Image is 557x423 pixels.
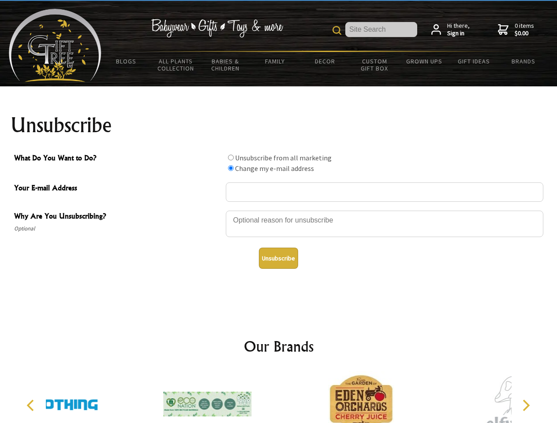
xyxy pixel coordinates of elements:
span: Your E-mail Address [14,182,221,195]
input: What Do You Want to Do? [228,165,234,171]
span: Why Are You Unsubscribing? [14,211,221,223]
span: Hi there, [447,22,470,37]
span: 0 items [515,22,534,37]
a: Family [250,52,300,70]
button: Previous [22,396,41,415]
a: BLOGS [101,52,151,70]
span: Optional [14,223,221,234]
label: Unsubscribe from all marketing [235,153,332,162]
input: Your E-mail Address [226,182,543,202]
span: What Do You Want to Do? [14,152,221,165]
strong: Sign in [447,30,470,37]
h1: Unsubscribe [11,115,547,136]
a: Grown Ups [399,52,449,70]
input: Site Search [345,22,417,37]
textarea: Why Are You Unsubscribing? [226,211,543,237]
img: product search [333,26,341,35]
strong: $0.00 [515,30,534,37]
a: All Plants Collection [151,52,201,78]
a: Hi there,Sign in [431,22,470,37]
a: 0 items$0.00 [498,22,534,37]
img: Babywear - Gifts - Toys & more [151,19,283,37]
a: Decor [300,52,350,70]
h2: Our Brands [18,336,540,357]
a: Brands [499,52,549,70]
a: Gift Ideas [449,52,499,70]
label: Change my e-mail address [235,164,314,173]
button: Next [516,396,535,415]
input: What Do You Want to Do? [228,155,234,160]
a: Babies & Children [201,52,250,78]
img: Babyware - Gifts - Toys and more... [9,9,101,82]
a: Custom Gift Box [350,52,400,78]
button: Unsubscribe [259,248,298,269]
